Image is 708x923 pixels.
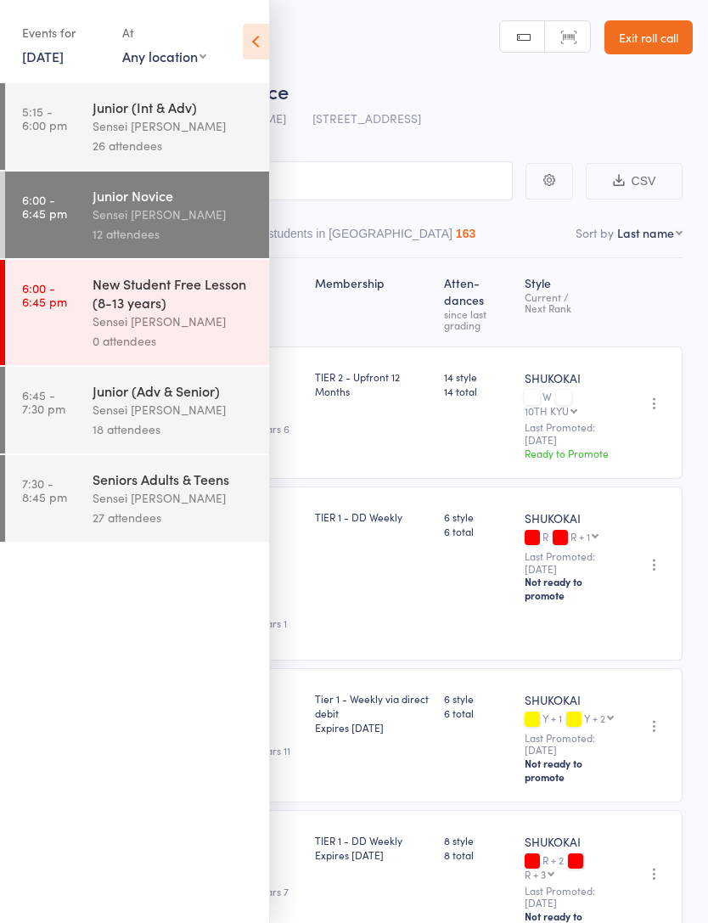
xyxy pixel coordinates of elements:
small: Last Promoted: [DATE] [525,421,614,446]
a: 6:00 -6:45 pmJunior NoviceSensei [PERSON_NAME]12 attendees [5,172,269,258]
label: Sort by [576,224,614,241]
div: Sensei [PERSON_NAME] [93,205,255,224]
div: R + 1 [570,531,590,542]
div: Y + 2 [584,712,605,723]
div: Style [518,266,621,339]
div: Seniors Adults & Teens [93,470,255,488]
div: Junior (Adv & Senior) [93,381,255,400]
small: Last Promoted: [DATE] [525,732,614,757]
time: 6:00 - 6:45 pm [22,193,67,220]
div: TIER 1 - DD Weekly [315,833,430,862]
div: R [525,531,614,545]
span: 6 style [444,509,511,524]
div: W [525,391,614,416]
div: SHUKOKAI [525,369,614,386]
div: Membership [308,266,437,339]
a: 6:00 -6:45 pmNew Student Free Lesson (8-13 years)Sensei [PERSON_NAME]0 attendees [5,260,269,365]
div: Atten­dances [437,266,518,339]
a: 7:30 -8:45 pmSeniors Adults & TeensSensei [PERSON_NAME]27 attendees [5,455,269,542]
div: 12 attendees [93,224,255,244]
button: Other students in [GEOGRAPHIC_DATA]163 [235,218,476,257]
span: 8 style [444,833,511,847]
div: Not ready to promote [525,575,614,602]
a: [DATE] [22,47,64,65]
div: SHUKOKAI [525,509,614,526]
span: 6 total [444,524,511,538]
small: Last Promoted: [DATE] [525,885,614,909]
time: 6:00 - 6:45 pm [22,281,67,308]
time: 5:15 - 6:00 pm [22,104,67,132]
span: [STREET_ADDRESS] [312,110,421,127]
div: R + 3 [525,869,546,880]
div: SHUKOKAI [525,691,614,708]
div: Sensei [PERSON_NAME] [93,116,255,136]
div: Sensei [PERSON_NAME] [93,312,255,331]
time: 6:45 - 7:30 pm [22,388,65,415]
div: TIER 2 - Upfront 12 Months [315,369,430,398]
span: 14 total [444,384,511,398]
div: Expires [DATE] [315,720,430,734]
a: 5:15 -6:00 pmJunior (Int & Adv)Sensei [PERSON_NAME]26 attendees [5,83,269,170]
div: Ready to Promote [525,446,614,460]
div: Y + 1 [525,712,614,727]
a: 6:45 -7:30 pmJunior (Adv & Senior)Sensei [PERSON_NAME]18 attendees [5,367,269,453]
div: Any location [122,47,206,65]
div: Junior Novice [93,186,255,205]
span: 14 style [444,369,511,384]
div: Sensei [PERSON_NAME] [93,400,255,419]
div: Expires [DATE] [315,847,430,862]
div: 27 attendees [93,508,255,527]
div: Sensei [PERSON_NAME] [93,488,255,508]
div: since last grading [444,308,511,330]
button: CSV [586,163,683,200]
div: 163 [456,227,475,240]
span: 8 total [444,847,511,862]
div: R + 2 [525,854,614,880]
div: Last name [617,224,674,241]
div: New Student Free Lesson (8-13 years) [93,274,255,312]
div: Junior (Int & Adv) [93,98,255,116]
div: 0 attendees [93,331,255,351]
time: 7:30 - 8:45 pm [22,476,67,504]
div: Not ready to promote [525,757,614,784]
span: 6 total [444,706,511,720]
span: 6 style [444,691,511,706]
div: At [122,19,206,47]
div: SHUKOKAI [525,833,614,850]
div: TIER 1 - DD Weekly [315,509,430,524]
div: 26 attendees [93,136,255,155]
div: 18 attendees [93,419,255,439]
small: Last Promoted: [DATE] [525,550,614,575]
div: 10TH KYU [525,405,569,416]
a: Exit roll call [604,20,693,54]
div: Current / Next Rank [525,291,614,313]
div: Events for [22,19,105,47]
div: Tier 1 - Weekly via direct debit [315,691,430,734]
